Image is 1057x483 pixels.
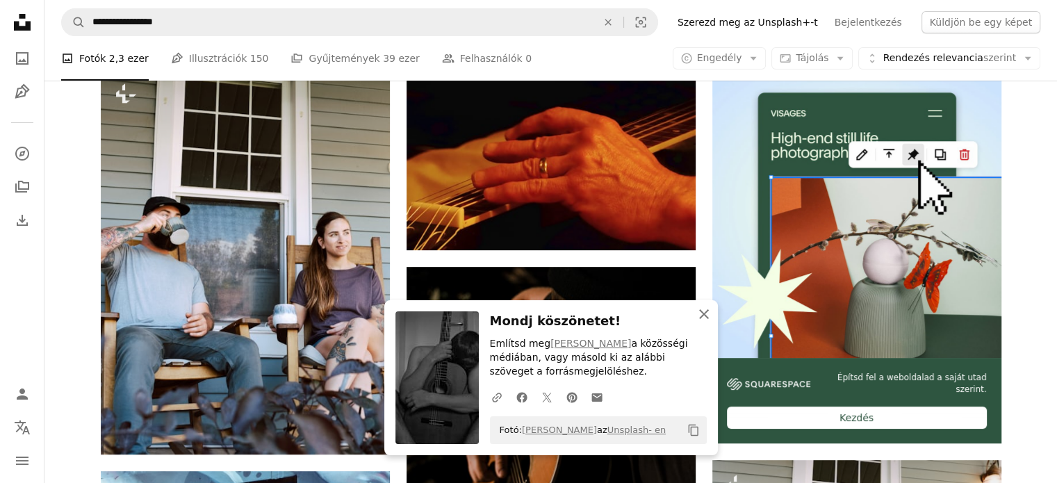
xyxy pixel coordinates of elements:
[607,425,666,435] a: Unsplash- en
[835,17,902,28] font: Bejelentkezés
[490,338,688,377] font: a közösségi médiában, vagy másold ki az alábbi szöveget a forrásmegjelöléshez.
[796,52,828,63] font: Tájolás
[712,69,1001,358] img: file-1723602894256-972c108553a7image
[442,36,532,81] a: Felhasználók 0
[983,52,1016,63] font: szerint
[250,53,269,64] font: 150
[826,11,910,33] a: Bejelentkezés
[101,69,390,455] img: egy férfi és egy nő hintaszékeken ülnek egy ház előtt
[490,338,551,349] font: Említsd meg
[171,36,269,81] a: Illusztrációk 150
[584,383,609,411] a: Megosztás e-mailben
[290,36,419,81] a: Gyűjtemények 39 ezer
[624,9,657,35] button: Vizuális keresés
[839,412,874,423] font: Kezdés
[522,425,597,435] a: [PERSON_NAME]
[597,425,607,435] font: az
[8,8,36,39] a: Főoldal — Unsplash
[407,153,696,165] a: egy zongorázó személy
[858,47,1040,69] button: Rendezés relevanciaszerint
[712,69,1001,443] a: Építsd fel a weboldalad a saját utad szerint.Kezdés
[593,9,623,35] button: Világos
[921,11,1040,33] button: Küldjön be egy képet
[669,11,826,33] a: Szerezd meg az Unsplash+-t
[383,53,420,64] font: 39 ezer
[673,47,767,69] button: Engedély
[8,173,36,201] a: Gyűjtemények
[771,47,853,69] button: Tájolás
[8,78,36,106] a: Illusztrációk
[678,17,818,28] font: Szerezd meg az Unsplash+-t
[500,425,522,435] font: Fotó:
[490,313,621,328] font: Mondj köszönetet!
[682,418,705,442] button: Másolás a vágólapra
[407,69,696,249] img: egy zongorázó személy
[8,447,36,475] button: Menü
[550,338,631,349] a: [PERSON_NAME]
[8,414,36,441] button: Nyelv
[930,17,1032,28] font: Küldjön be egy képet
[460,53,523,64] font: Felhasználók
[101,255,390,268] a: egy férfi és egy nő hintaszékeken ülnek egy ház előtt
[727,378,810,390] img: file-1606177908946-d1eed1cbe4f5image
[697,52,742,63] font: Engedély
[525,53,532,64] font: 0
[837,373,987,394] font: Építsd fel a weboldalad a saját utad szerint.
[534,383,559,411] a: Megosztás Twitteren
[8,44,36,72] a: Fotók
[883,52,983,63] font: Rendezés relevancia
[8,380,36,408] a: Bejelentkezés / Regisztráció
[8,140,36,167] a: Felfedezés
[8,206,36,234] a: Letöltési előzmények
[61,8,658,36] form: Vizuális tartalmak keresése az egész weboldalon
[62,9,85,35] button: Keresés az Unsplash-ben
[189,53,247,64] font: Illusztrációk
[559,383,584,411] a: Megosztás a Pinteresten
[509,383,534,411] a: Megosztás Facebookon
[309,53,379,64] font: Gyűjtemények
